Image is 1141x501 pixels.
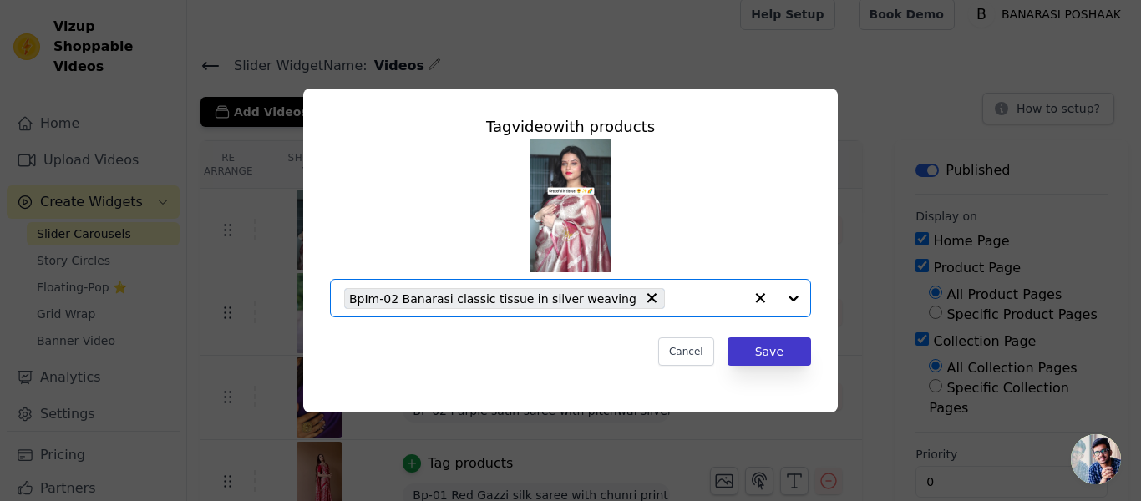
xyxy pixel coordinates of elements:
[530,139,611,272] img: vizup-images-b888.jpg
[330,115,811,139] div: Tag video with products
[349,289,636,308] span: BpIm-02 Banarasi classic tissue in silver weaving
[728,337,811,366] button: Save
[1071,434,1121,484] a: Open chat
[658,337,714,366] button: Cancel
